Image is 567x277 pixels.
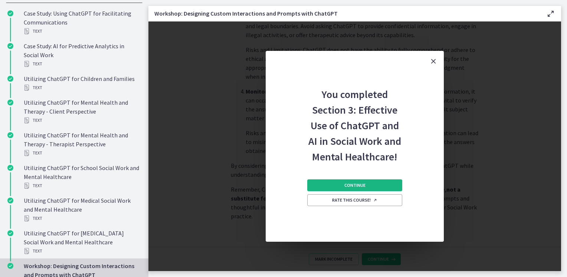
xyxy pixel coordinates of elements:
div: Utilizing ChatGPT for Mental Health and Therapy - Client Perspective [24,98,140,125]
div: Utilizing ChatGPT for Mental Health and Therapy - Therapist Perspective [24,131,140,157]
div: Text [24,149,140,157]
i: Completed [7,76,13,82]
div: Case Study: Using ChatGPT for Facilitating Communications [24,9,140,36]
i: Completed [7,10,13,16]
div: Text [24,27,140,36]
div: Text [24,59,140,68]
i: Completed [7,165,13,171]
a: Rate this course! Opens in a new window [307,194,402,206]
i: Completed [7,263,13,269]
i: Completed [7,198,13,203]
span: Rate this course! [332,197,377,203]
div: Case Study: AI for Predictive Analytics in Social Work [24,42,140,68]
h3: Workshop: Designing Custom Interactions and Prompts with ChatGPT [154,9,534,18]
div: Text [24,247,140,255]
button: Close [423,51,444,72]
div: Utilizing ChatGPT for [MEDICAL_DATA] Social Work and Mental Healthcare [24,229,140,255]
div: Text [24,214,140,223]
div: Utilizing ChatGPT for Medical Social Work and Mental Healthcare [24,196,140,223]
button: Continue [307,179,402,191]
h2: You completed Section 3: Effective Use of ChatGPT and AI in Social Work and Mental Healthcare! [306,72,404,164]
span: Continue [344,182,366,188]
i: Completed [7,230,13,236]
div: Text [24,181,140,190]
i: Completed [7,132,13,138]
div: Text [24,116,140,125]
i: Completed [7,100,13,105]
div: Text [24,83,140,92]
i: Opens in a new window [373,198,377,202]
div: Utilizing ChatGPT for School Social Work and Mental Healthcare [24,163,140,190]
div: Utilizing ChatGPT for Children and Families [24,74,140,92]
i: Completed [7,43,13,49]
